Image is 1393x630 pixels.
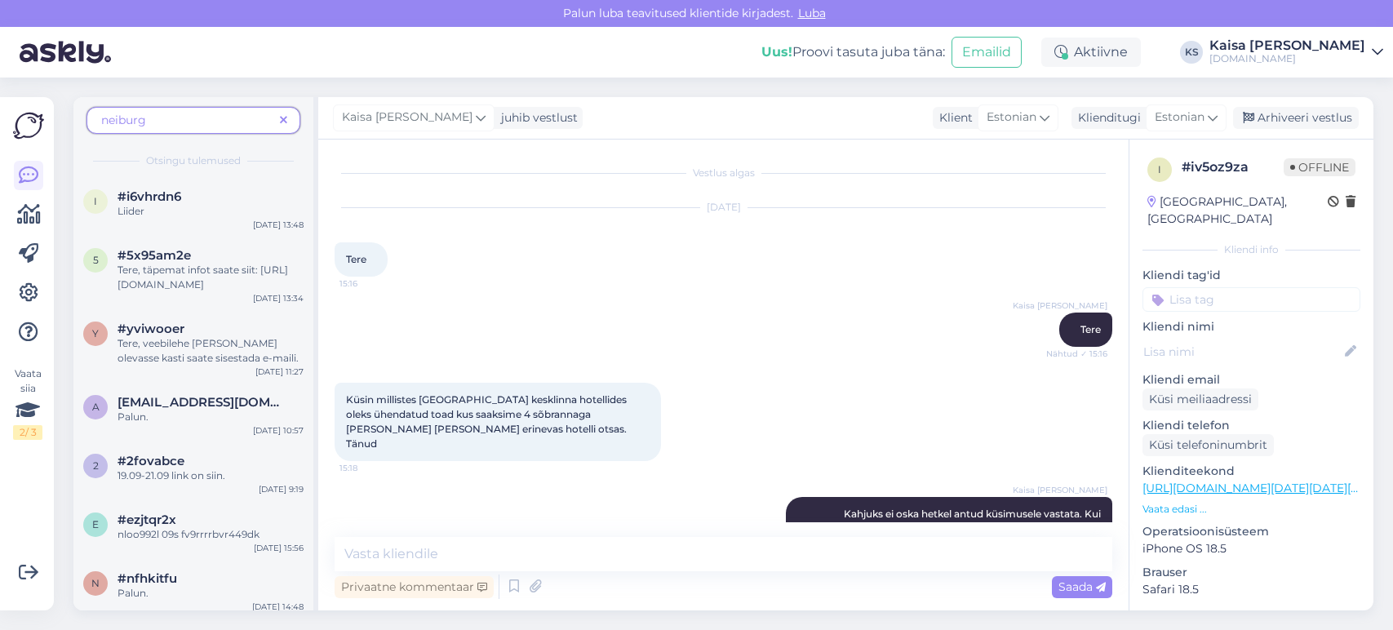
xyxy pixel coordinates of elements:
div: Privaatne kommentaar [335,576,494,598]
a: Kaisa [PERSON_NAME][DOMAIN_NAME] [1209,39,1383,65]
div: Vestlus algas [335,166,1112,180]
span: e [92,518,99,530]
span: n [91,577,100,589]
div: juhib vestlust [495,109,578,126]
input: Lisa tag [1142,287,1360,312]
span: 15:16 [339,277,401,290]
span: Kahjuks ei oska hetkel antud küsimusele vastata. Kui täpsustaksite kuupäevi ning tooksite välja, ... [811,508,1103,549]
div: [GEOGRAPHIC_DATA], [GEOGRAPHIC_DATA] [1147,193,1328,228]
span: i [1158,163,1161,175]
span: #nfhkitfu [118,571,177,586]
span: Tere, täpemat infot saate siit: [URL][DOMAIN_NAME] [118,264,288,291]
span: Luba [793,6,831,20]
span: Palun. [118,410,149,423]
p: Kliendi nimi [1142,318,1360,335]
div: KS [1180,41,1203,64]
p: Klienditeekond [1142,463,1360,480]
span: Tere [1080,323,1101,335]
div: Arhiveeri vestlus [1233,107,1359,129]
span: Offline [1284,158,1355,176]
span: Nähtud ✓ 15:16 [1046,348,1107,360]
p: iPhone OS 18.5 [1142,540,1360,557]
span: agri93@mail.ru [118,395,287,410]
div: Küsi meiliaadressi [1142,388,1258,410]
span: #yviwooer [118,322,184,336]
span: Otsingu tulemused [146,153,241,168]
div: [DATE] [335,200,1112,215]
span: #i6vhrdn6 [118,189,181,204]
span: Palun. [118,587,149,599]
span: Estonian [987,109,1036,126]
div: Klienditugi [1071,109,1141,126]
b: Uus! [761,44,792,60]
span: Kaisa [PERSON_NAME] [342,109,472,126]
div: [DOMAIN_NAME] [1209,52,1365,65]
span: neiburg [101,113,146,127]
p: Vaata edasi ... [1142,502,1360,517]
div: [DATE] 11:27 [255,366,304,378]
input: Lisa nimi [1143,343,1342,361]
span: Liider [118,205,144,217]
span: Küsin millistes [GEOGRAPHIC_DATA] kesklinna hotellides oleks ühendatud toad kus saaksime 4 sõbran... [346,393,629,450]
div: Aktiivne [1041,38,1141,67]
p: Kliendi email [1142,371,1360,388]
span: Kaisa [PERSON_NAME] [1013,299,1107,312]
div: Küsi telefoninumbrit [1142,434,1274,456]
span: #5x95am2e [118,248,191,263]
div: [DATE] 13:34 [253,292,304,304]
div: [DATE] 15:56 [254,542,304,554]
span: 5 [93,254,99,266]
span: #2fovabce [118,454,184,468]
span: y [92,327,99,339]
p: Kliendi telefon [1142,417,1360,434]
div: [DATE] 13:48 [253,219,304,231]
span: nloo992l 09s fv9rrrrbvr449dk [118,528,260,540]
p: Safari 18.5 [1142,581,1360,598]
div: # iv5oz9za [1182,157,1284,177]
span: 2 [93,459,99,472]
span: a [92,401,100,413]
span: Estonian [1155,109,1204,126]
span: 15:18 [339,462,401,474]
div: 2 / 3 [13,425,42,440]
div: [DATE] 9:19 [259,483,304,495]
div: Kaisa [PERSON_NAME] [1209,39,1365,52]
div: [DATE] 14:48 [252,601,304,613]
div: [DATE] 10:57 [253,424,304,437]
div: Proovi tasuta juba täna: [761,42,945,62]
img: Askly Logo [13,110,44,141]
p: Operatsioonisüsteem [1142,523,1360,540]
p: Kliendi tag'id [1142,267,1360,284]
span: Saada [1058,579,1106,594]
span: Tere, veebilehe [PERSON_NAME] olevasse kasti saate sisestada e-maili. [118,337,299,364]
div: Vaata siia [13,366,42,440]
div: Klient [933,109,973,126]
span: Tere [346,253,366,265]
span: 19.09-21.09 link on siin. [118,469,225,481]
p: Brauser [1142,564,1360,581]
span: Kaisa [PERSON_NAME] [1013,484,1107,496]
span: #ezjtqr2x [118,512,176,527]
button: Emailid [952,37,1022,68]
div: Kliendi info [1142,242,1360,257]
span: i [94,195,97,207]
